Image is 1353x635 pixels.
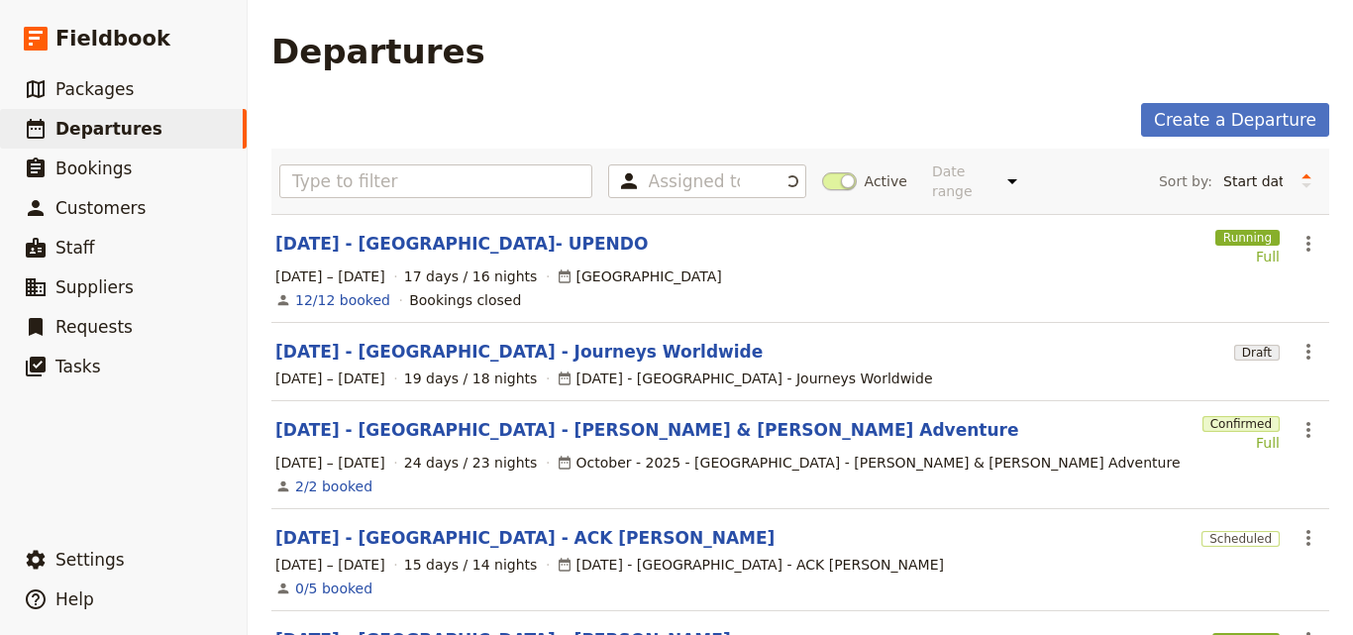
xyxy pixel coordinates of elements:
[557,555,944,575] div: [DATE] - [GEOGRAPHIC_DATA] - ACK [PERSON_NAME]
[275,555,385,575] span: [DATE] – [DATE]
[55,238,95,258] span: Staff
[865,171,907,191] span: Active
[1292,335,1325,369] button: Actions
[404,266,538,286] span: 17 days / 16 nights
[275,340,763,364] a: [DATE] - [GEOGRAPHIC_DATA] - Journeys Worldwide
[1215,247,1280,266] div: Full
[55,79,134,99] span: Packages
[409,290,521,310] div: Bookings closed
[55,589,94,609] span: Help
[1159,171,1212,191] span: Sort by:
[55,198,146,218] span: Customers
[55,119,162,139] span: Departures
[1292,227,1325,261] button: Actions
[1292,166,1321,196] button: Change sort direction
[404,555,538,575] span: 15 days / 14 nights
[557,266,722,286] div: [GEOGRAPHIC_DATA]
[55,550,125,570] span: Settings
[55,277,134,297] span: Suppliers
[295,290,390,310] a: View the bookings for this departure
[1201,531,1280,547] span: Scheduled
[55,317,133,337] span: Requests
[1141,103,1329,137] a: Create a Departure
[1292,413,1325,447] button: Actions
[275,418,1018,442] a: [DATE] - [GEOGRAPHIC_DATA] - [PERSON_NAME] & [PERSON_NAME] Adventure
[649,169,740,193] input: Assigned to
[279,164,592,198] input: Type to filter
[557,453,1181,473] div: October - 2025 - [GEOGRAPHIC_DATA] - [PERSON_NAME] & [PERSON_NAME] Adventure
[275,526,775,550] a: [DATE] - [GEOGRAPHIC_DATA] - ACK [PERSON_NAME]
[404,453,538,473] span: 24 days / 23 nights
[1215,230,1280,246] span: Running
[295,579,372,598] a: View the bookings for this departure
[1214,166,1292,196] select: Sort by:
[1202,416,1280,432] span: Confirmed
[55,357,101,376] span: Tasks
[1202,433,1280,453] div: Full
[271,32,485,71] h1: Departures
[404,369,538,388] span: 19 days / 18 nights
[55,159,132,178] span: Bookings
[1292,521,1325,555] button: Actions
[55,24,170,53] span: Fieldbook
[557,369,933,388] div: [DATE] - [GEOGRAPHIC_DATA] - Journeys Worldwide
[275,453,385,473] span: [DATE] – [DATE]
[295,476,372,496] a: View the bookings for this departure
[275,266,385,286] span: [DATE] – [DATE]
[275,369,385,388] span: [DATE] – [DATE]
[275,232,648,256] a: [DATE] - [GEOGRAPHIC_DATA]- UPENDO
[1234,345,1280,361] span: Draft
